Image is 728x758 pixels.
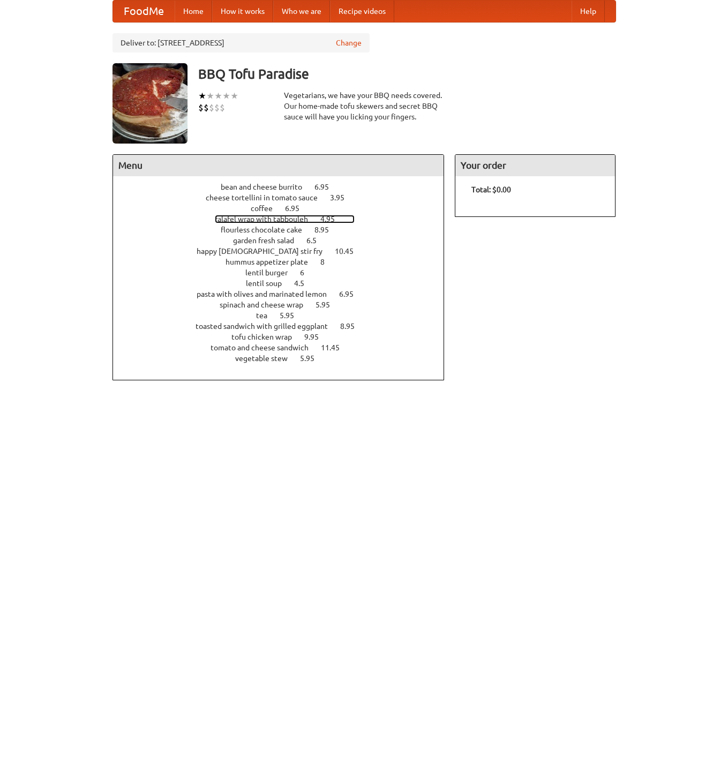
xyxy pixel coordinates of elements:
span: 6.95 [339,290,364,298]
span: 5.95 [280,311,305,320]
a: garden fresh salad 6.5 [233,236,336,245]
span: 5.95 [316,301,341,309]
a: tomato and cheese sandwich 11.45 [211,343,359,352]
span: 9.95 [304,333,329,341]
li: ★ [230,90,238,102]
a: falafel wrap with tabbouleh 4.95 [215,215,355,223]
span: garden fresh salad [233,236,305,245]
a: tofu chicken wrap 9.95 [231,333,339,341]
a: spinach and cheese wrap 5.95 [220,301,350,309]
span: 6.95 [285,204,310,213]
a: flourless chocolate cake 8.95 [221,226,349,234]
li: ★ [198,90,206,102]
span: lentil soup [246,279,292,288]
span: toasted sandwich with grilled eggplant [196,322,339,331]
span: lentil burger [245,268,298,277]
a: lentil soup 4.5 [246,279,324,288]
a: tea 5.95 [256,311,314,320]
span: 8 [320,258,335,266]
span: flourless chocolate cake [221,226,313,234]
a: vegetable stew 5.95 [235,354,334,363]
li: ★ [222,90,230,102]
div: Vegetarians, we have your BBQ needs covered. Our home-made tofu skewers and secret BBQ sauce will... [284,90,445,122]
span: 8.95 [314,226,340,234]
h4: Your order [455,155,615,176]
a: happy [DEMOGRAPHIC_DATA] stir fry 10.45 [197,247,373,256]
span: 6 [300,268,315,277]
span: falafel wrap with tabbouleh [215,215,319,223]
span: 3.95 [330,193,355,202]
a: FoodMe [113,1,175,22]
b: Total: $0.00 [471,185,511,194]
a: hummus appetizer plate 8 [226,258,344,266]
img: angular.jpg [112,63,187,144]
span: 5.95 [300,354,325,363]
span: pasta with olives and marinated lemon [197,290,337,298]
li: $ [220,102,225,114]
span: tofu chicken wrap [231,333,303,341]
span: 6.95 [314,183,340,191]
span: 11.45 [321,343,350,352]
li: ★ [206,90,214,102]
a: coffee 6.95 [251,204,319,213]
li: $ [209,102,214,114]
span: 6.5 [306,236,327,245]
li: ★ [214,90,222,102]
span: 4.95 [320,215,346,223]
span: happy [DEMOGRAPHIC_DATA] stir fry [197,247,333,256]
a: Who we are [273,1,330,22]
span: tea [256,311,278,320]
span: tomato and cheese sandwich [211,343,319,352]
a: lentil burger 6 [245,268,324,277]
a: Help [572,1,605,22]
h4: Menu [113,155,444,176]
span: vegetable stew [235,354,298,363]
span: cheese tortellini in tomato sauce [206,193,328,202]
span: 4.5 [294,279,315,288]
li: $ [198,102,204,114]
span: hummus appetizer plate [226,258,319,266]
span: spinach and cheese wrap [220,301,314,309]
a: bean and cheese burrito 6.95 [221,183,349,191]
a: pasta with olives and marinated lemon 6.95 [197,290,373,298]
span: 10.45 [335,247,364,256]
a: Recipe videos [330,1,394,22]
li: $ [214,102,220,114]
a: Change [336,37,362,48]
a: How it works [212,1,273,22]
div: Deliver to: [STREET_ADDRESS] [112,33,370,52]
span: bean and cheese burrito [221,183,313,191]
h3: BBQ Tofu Paradise [198,63,616,85]
a: cheese tortellini in tomato sauce 3.95 [206,193,364,202]
li: $ [204,102,209,114]
a: toasted sandwich with grilled eggplant 8.95 [196,322,374,331]
span: 8.95 [340,322,365,331]
span: coffee [251,204,283,213]
a: Home [175,1,212,22]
